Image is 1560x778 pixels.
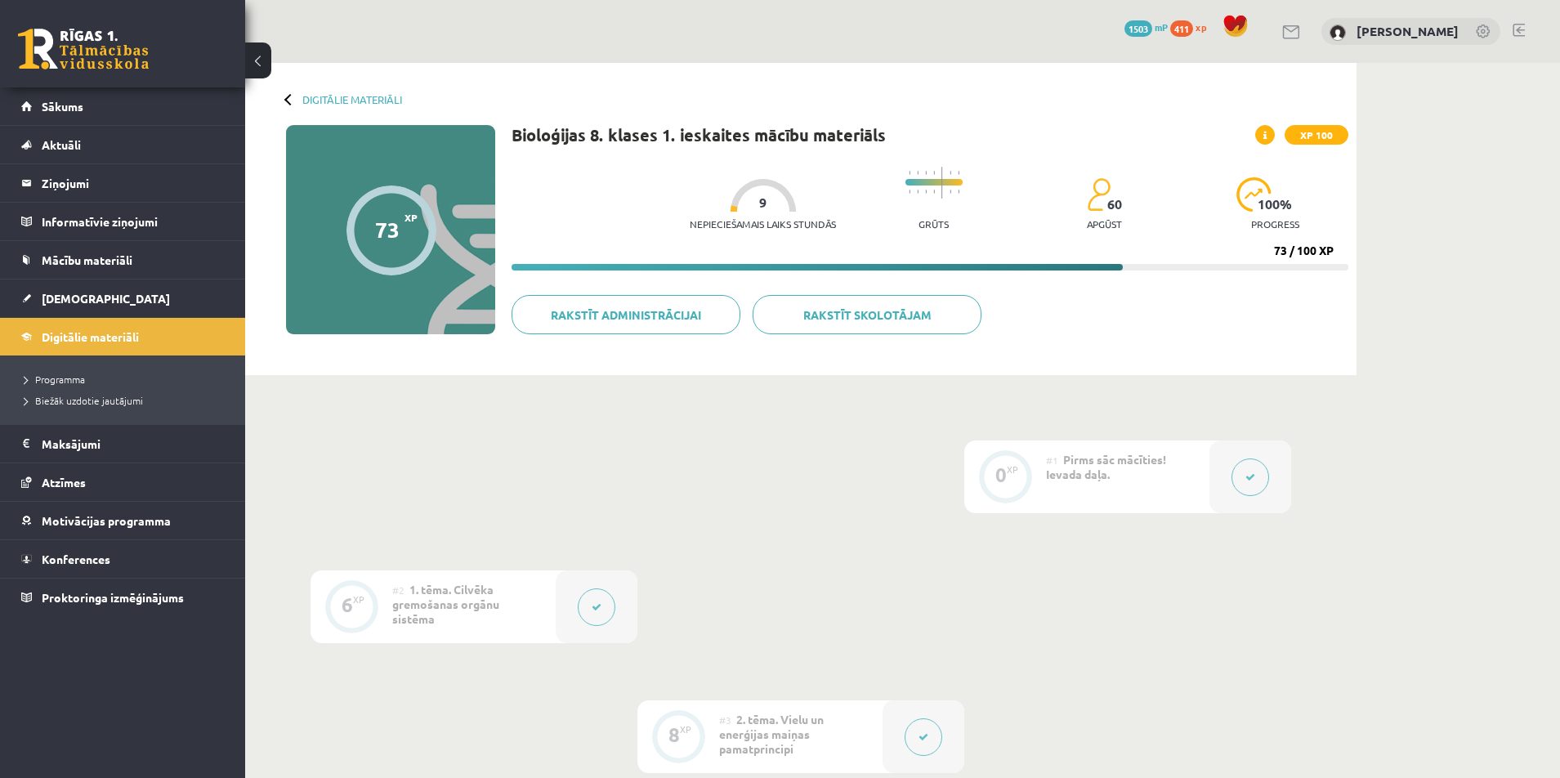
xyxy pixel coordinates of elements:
[42,99,83,114] span: Sākums
[21,502,225,539] a: Motivācijas programma
[719,712,824,756] span: 2. tēma. Vielu un enerģijas maiņas pamatprincipi
[1007,465,1018,474] div: XP
[342,597,353,612] div: 6
[42,513,171,528] span: Motivācijas programma
[719,713,731,727] span: #3
[1046,454,1058,467] span: #1
[42,137,81,152] span: Aktuāli
[21,164,225,202] a: Ziņojumi
[1357,23,1459,39] a: [PERSON_NAME]
[668,727,680,742] div: 8
[950,171,951,175] img: icon-short-line-57e1e144782c952c97e751825c79c345078a6d821885a25fce030b3d8c18986b.svg
[1170,20,1193,37] span: 411
[1285,125,1348,145] span: XP 100
[1236,177,1272,212] img: icon-progress-161ccf0a02000e728c5f80fcf4c31c7af3da0e1684b2b1d7c360e028c24a22f1.svg
[933,190,935,194] img: icon-short-line-57e1e144782c952c97e751825c79c345078a6d821885a25fce030b3d8c18986b.svg
[42,253,132,267] span: Mācību materiāli
[42,329,139,344] span: Digitālie materiāli
[302,93,402,105] a: Digitālie materiāli
[941,167,943,199] img: icon-long-line-d9ea69661e0d244f92f715978eff75569469978d946b2353a9bb055b3ed8787d.svg
[917,190,919,194] img: icon-short-line-57e1e144782c952c97e751825c79c345078a6d821885a25fce030b3d8c18986b.svg
[919,218,949,230] p: Grūts
[1330,25,1346,41] img: Eduards Mārcis Ulmanis
[1124,20,1168,34] a: 1503 mP
[21,540,225,578] a: Konferences
[21,579,225,616] a: Proktoringa izmēģinājums
[1087,218,1122,230] p: apgūst
[25,394,143,407] span: Biežāk uzdotie jautājumi
[1155,20,1168,34] span: mP
[392,582,499,626] span: 1. tēma. Cilvēka gremošanas orgānu sistēma
[958,190,959,194] img: icon-short-line-57e1e144782c952c97e751825c79c345078a6d821885a25fce030b3d8c18986b.svg
[375,217,400,242] div: 73
[1196,20,1206,34] span: xp
[21,241,225,279] a: Mācību materiāli
[680,725,691,734] div: XP
[1046,452,1166,481] span: Pirms sāc mācīties! Ievada daļa.
[1170,20,1214,34] a: 411 xp
[21,425,225,463] a: Maksājumi
[1124,20,1152,37] span: 1503
[1258,197,1293,212] span: 100 %
[925,171,927,175] img: icon-short-line-57e1e144782c952c97e751825c79c345078a6d821885a25fce030b3d8c18986b.svg
[925,190,927,194] img: icon-short-line-57e1e144782c952c97e751825c79c345078a6d821885a25fce030b3d8c18986b.svg
[917,171,919,175] img: icon-short-line-57e1e144782c952c97e751825c79c345078a6d821885a25fce030b3d8c18986b.svg
[690,218,836,230] p: Nepieciešamais laiks stundās
[42,590,184,605] span: Proktoringa izmēģinājums
[512,125,886,145] h1: Bioloģijas 8. klases 1. ieskaites mācību materiāls
[21,279,225,317] a: [DEMOGRAPHIC_DATA]
[958,171,959,175] img: icon-short-line-57e1e144782c952c97e751825c79c345078a6d821885a25fce030b3d8c18986b.svg
[21,203,225,240] a: Informatīvie ziņojumi
[42,475,86,490] span: Atzīmes
[42,203,225,240] legend: Informatīvie ziņojumi
[42,291,170,306] span: [DEMOGRAPHIC_DATA]
[405,212,418,223] span: XP
[25,393,229,408] a: Biežāk uzdotie jautājumi
[21,126,225,163] a: Aktuāli
[21,87,225,125] a: Sākums
[21,318,225,355] a: Digitālie materiāli
[995,467,1007,482] div: 0
[353,595,364,604] div: XP
[759,195,767,210] span: 9
[42,552,110,566] span: Konferences
[753,295,981,334] a: Rakstīt skolotājam
[21,463,225,501] a: Atzīmes
[512,295,740,334] a: Rakstīt administrācijai
[950,190,951,194] img: icon-short-line-57e1e144782c952c97e751825c79c345078a6d821885a25fce030b3d8c18986b.svg
[933,171,935,175] img: icon-short-line-57e1e144782c952c97e751825c79c345078a6d821885a25fce030b3d8c18986b.svg
[18,29,149,69] a: Rīgas 1. Tālmācības vidusskola
[392,583,405,597] span: #2
[909,171,910,175] img: icon-short-line-57e1e144782c952c97e751825c79c345078a6d821885a25fce030b3d8c18986b.svg
[909,190,910,194] img: icon-short-line-57e1e144782c952c97e751825c79c345078a6d821885a25fce030b3d8c18986b.svg
[1087,177,1111,212] img: students-c634bb4e5e11cddfef0936a35e636f08e4e9abd3cc4e673bd6f9a4125e45ecb1.svg
[42,164,225,202] legend: Ziņojumi
[1251,218,1299,230] p: progress
[1107,197,1122,212] span: 60
[25,373,85,386] span: Programma
[42,425,225,463] legend: Maksājumi
[25,372,229,387] a: Programma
